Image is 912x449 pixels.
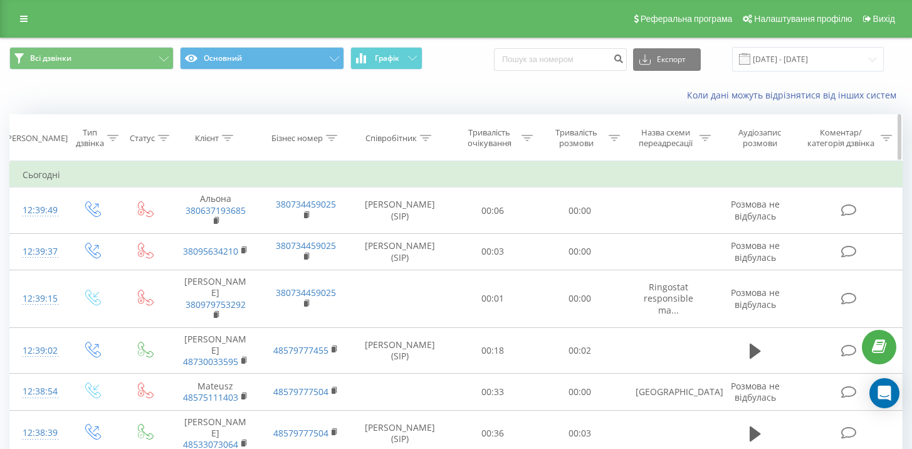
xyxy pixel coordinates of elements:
[30,53,71,63] span: Всі дзвінки
[869,378,899,408] div: Open Intercom Messenger
[731,240,780,263] span: Розмова не відбулась
[754,14,852,24] span: Налаштування профілю
[273,344,328,356] a: 48579777455
[351,233,449,270] td: [PERSON_NAME] (SIP)
[536,327,623,374] td: 00:02
[23,240,53,264] div: 12:39:37
[170,327,261,374] td: [PERSON_NAME]
[170,188,261,234] td: Альона
[365,133,417,144] div: Співробітник
[195,133,219,144] div: Клієнт
[536,233,623,270] td: 00:00
[130,133,155,144] div: Статус
[644,281,693,315] span: Ringostat responsible ma...
[731,380,780,403] span: Розмова не відбулась
[183,245,238,257] a: 38095634210
[183,356,238,367] a: 48730033595
[273,427,328,439] a: 48579777504
[10,162,903,188] td: Сьогодні
[276,287,336,298] a: 380734459025
[725,127,795,149] div: Аудіозапис розмови
[633,48,701,71] button: Експорт
[449,374,536,410] td: 00:33
[170,270,261,328] td: [PERSON_NAME]
[276,198,336,210] a: 380734459025
[375,54,399,63] span: Графік
[350,47,422,70] button: Графік
[76,127,104,149] div: Тип дзвінка
[273,386,328,398] a: 48579777504
[449,233,536,270] td: 00:03
[23,421,53,445] div: 12:38:39
[731,198,780,221] span: Розмова не відбулась
[536,188,623,234] td: 00:00
[460,127,518,149] div: Тривалість очікування
[687,89,903,101] a: Коли дані можуть відрізнятися вiд інших систем
[170,374,261,410] td: Mateusz
[23,379,53,404] div: 12:38:54
[634,127,696,149] div: Назва схеми переадресації
[276,240,336,251] a: 380734459025
[641,14,733,24] span: Реферальна програма
[23,287,53,311] div: 12:39:15
[731,287,780,310] span: Розмова не відбулась
[873,14,895,24] span: Вихід
[180,47,344,70] button: Основний
[536,374,623,410] td: 00:00
[271,133,323,144] div: Бізнес номер
[449,327,536,374] td: 00:18
[804,127,878,149] div: Коментар/категорія дзвінка
[183,391,238,403] a: 48575111403
[351,188,449,234] td: [PERSON_NAME] (SIP)
[23,339,53,363] div: 12:39:02
[449,188,536,234] td: 00:06
[351,327,449,374] td: [PERSON_NAME] (SIP)
[186,298,246,310] a: 380979753292
[4,133,68,144] div: [PERSON_NAME]
[547,127,605,149] div: Тривалість розмови
[623,374,714,410] td: [GEOGRAPHIC_DATA]
[186,204,246,216] a: 380637193685
[536,270,623,328] td: 00:00
[494,48,627,71] input: Пошук за номером
[23,198,53,223] div: 12:39:49
[449,270,536,328] td: 00:01
[9,47,174,70] button: Всі дзвінки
